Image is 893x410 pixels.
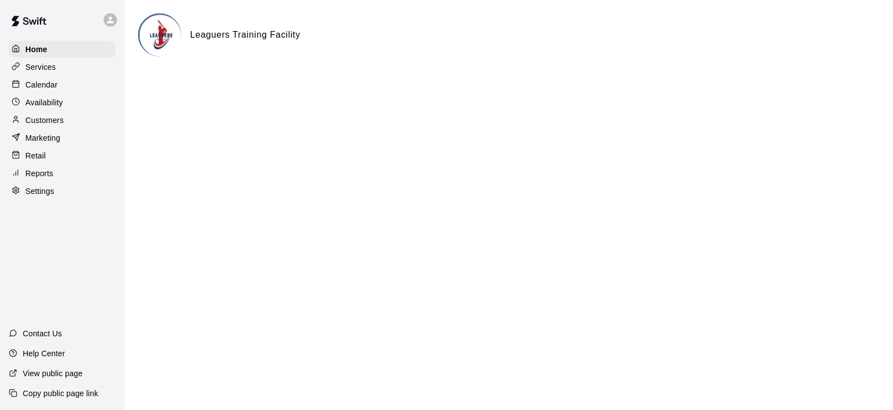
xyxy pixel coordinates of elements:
[23,328,62,339] p: Contact Us
[9,41,116,58] a: Home
[25,79,58,90] p: Calendar
[23,348,65,359] p: Help Center
[25,186,54,197] p: Settings
[25,61,56,73] p: Services
[25,168,53,179] p: Reports
[9,165,116,182] a: Reports
[25,132,60,143] p: Marketing
[9,59,116,75] a: Services
[23,368,83,379] p: View public page
[25,97,63,108] p: Availability
[9,112,116,129] a: Customers
[9,147,116,164] a: Retail
[9,183,116,199] a: Settings
[9,130,116,146] a: Marketing
[25,115,64,126] p: Customers
[9,76,116,93] a: Calendar
[25,150,46,161] p: Retail
[9,94,116,111] a: Availability
[23,388,98,399] p: Copy public page link
[190,28,300,42] h6: Leaguers Training Facility
[140,15,181,57] img: Leaguers Training Facility logo
[25,44,48,55] p: Home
